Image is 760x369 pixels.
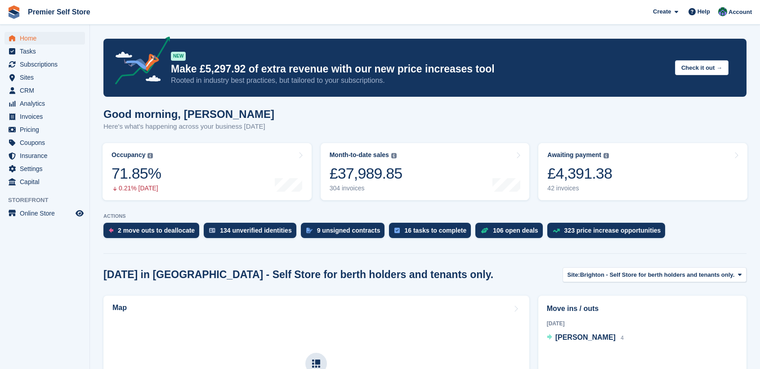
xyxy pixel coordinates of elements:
[4,149,85,162] a: menu
[220,227,292,234] div: 134 unverified identities
[20,149,74,162] span: Insurance
[148,153,153,158] img: icon-info-grey-7440780725fd019a000dd9b08b2336e03edf1995a4989e88bcd33f0948082b44.svg
[204,223,301,243] a: 134 unverified identities
[7,5,21,19] img: stora-icon-8386f47178a22dfd0bd8f6a31ec36ba5ce8667c1dd55bd0f319d3a0aa187defe.svg
[493,227,538,234] div: 106 open deals
[306,228,313,233] img: contract_signature_icon-13c848040528278c33f63329250d36e43548de30e8caae1d1a13099fd9432cc5.svg
[4,207,85,220] a: menu
[653,7,671,16] span: Create
[8,196,89,205] span: Storefront
[555,333,616,341] span: [PERSON_NAME]
[621,335,624,341] span: 4
[171,63,668,76] p: Make £5,297.92 of extra revenue with our new price increases tool
[568,270,580,279] span: Site:
[580,270,735,279] span: Brighton - Self Store for berth holders and tenants only.
[107,36,170,88] img: price-adjustments-announcement-icon-8257ccfd72463d97f412b2fc003d46551f7dbcb40ab6d574587a9cd5c0d94...
[729,8,752,17] span: Account
[547,319,738,328] div: [DATE]
[103,223,204,243] a: 2 move outs to deallocate
[112,151,145,159] div: Occupancy
[24,4,94,19] a: Premier Self Store
[74,208,85,219] a: Preview store
[4,136,85,149] a: menu
[20,162,74,175] span: Settings
[330,164,402,183] div: £37,989.85
[20,32,74,45] span: Home
[103,143,312,200] a: Occupancy 71.85% 0.21% [DATE]
[553,229,560,233] img: price_increase_opportunities-93ffe204e8149a01c8c9dc8f82e8f89637d9d84a8eef4429ea346261dce0b2c0.svg
[301,223,389,243] a: 9 unsigned contracts
[20,97,74,110] span: Analytics
[209,228,215,233] img: verify_identity-adf6edd0f0f0b5bbfe63781bf79b02c33cf7c696d77639b501bdc392416b5a36.svg
[4,45,85,58] a: menu
[547,332,624,344] a: [PERSON_NAME] 4
[718,7,727,16] img: Jo Granger
[20,136,74,149] span: Coupons
[547,223,670,243] a: 323 price increase opportunities
[109,228,113,233] img: move_outs_to_deallocate_icon-f764333ba52eb49d3ac5e1228854f67142a1ed5810a6f6cc68b1a99e826820c5.svg
[4,162,85,175] a: menu
[547,164,612,183] div: £4,391.38
[547,303,738,314] h2: Move ins / outs
[481,227,488,234] img: deal-1b604bf984904fb50ccaf53a9ad4b4a5d6e5aea283cecdc64d6e3604feb123c2.svg
[4,32,85,45] a: menu
[4,97,85,110] a: menu
[538,143,747,200] a: Awaiting payment £4,391.38 42 invoices
[563,267,747,282] button: Site: Brighton - Self Store for berth holders and tenants only.
[475,223,547,243] a: 106 open deals
[4,175,85,188] a: menu
[330,151,389,159] div: Month-to-date sales
[20,123,74,136] span: Pricing
[317,227,380,234] div: 9 unsigned contracts
[547,151,601,159] div: Awaiting payment
[20,71,74,84] span: Sites
[20,207,74,220] span: Online Store
[118,227,195,234] div: 2 move outs to deallocate
[171,76,668,85] p: Rooted in industry best practices, but tailored to your subscriptions.
[547,184,612,192] div: 42 invoices
[103,108,274,120] h1: Good morning, [PERSON_NAME]
[394,228,400,233] img: task-75834270c22a3079a89374b754ae025e5fb1db73e45f91037f5363f120a921f8.svg
[391,153,397,158] img: icon-info-grey-7440780725fd019a000dd9b08b2336e03edf1995a4989e88bcd33f0948082b44.svg
[20,84,74,97] span: CRM
[20,175,74,188] span: Capital
[675,60,729,75] button: Check it out →
[321,143,530,200] a: Month-to-date sales £37,989.85 304 invoices
[20,110,74,123] span: Invoices
[4,123,85,136] a: menu
[4,71,85,84] a: menu
[4,110,85,123] a: menu
[103,269,493,281] h2: [DATE] in [GEOGRAPHIC_DATA] - Self Store for berth holders and tenants only.
[389,223,475,243] a: 16 tasks to complete
[4,58,85,71] a: menu
[604,153,609,158] img: icon-info-grey-7440780725fd019a000dd9b08b2336e03edf1995a4989e88bcd33f0948082b44.svg
[20,58,74,71] span: Subscriptions
[20,45,74,58] span: Tasks
[112,164,161,183] div: 71.85%
[103,121,274,132] p: Here's what's happening across your business [DATE]
[171,52,186,61] div: NEW
[312,360,320,368] img: map-icn-33ee37083ee616e46c38cad1a60f524a97daa1e2b2c8c0bc3eb3415660979fc1.svg
[564,227,661,234] div: 323 price increase opportunities
[404,227,466,234] div: 16 tasks to complete
[697,7,710,16] span: Help
[330,184,402,192] div: 304 invoices
[4,84,85,97] a: menu
[112,184,161,192] div: 0.21% [DATE]
[112,304,127,312] h2: Map
[103,213,747,219] p: ACTIONS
